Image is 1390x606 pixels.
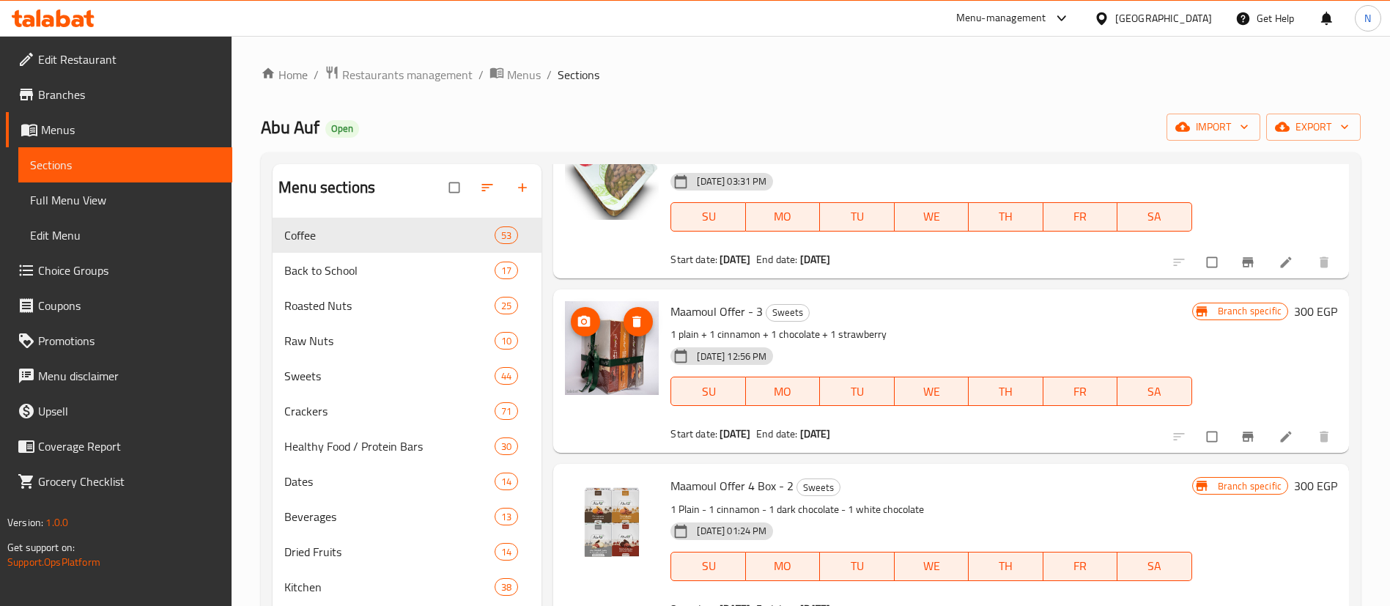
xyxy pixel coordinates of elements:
[1043,202,1118,232] button: FR
[547,66,552,84] li: /
[284,367,495,385] div: Sweets
[800,424,831,443] b: [DATE]
[495,543,518,561] div: items
[1294,476,1337,496] h6: 300 EGP
[1278,118,1349,136] span: export
[325,122,359,135] span: Open
[1279,255,1296,270] a: Edit menu item
[1043,377,1118,406] button: FR
[1198,423,1229,451] span: Select to update
[1123,381,1186,402] span: SA
[495,440,517,454] span: 30
[670,300,763,322] span: Maamoul Offer - 3
[284,226,495,244] span: Coffee
[6,42,232,77] a: Edit Restaurant
[18,182,232,218] a: Full Menu View
[752,381,815,402] span: MO
[1198,248,1229,276] span: Select to update
[38,437,221,455] span: Coverage Report
[1043,552,1118,581] button: FR
[1167,114,1260,141] button: import
[273,534,541,569] div: Dried Fruits14
[1049,381,1112,402] span: FR
[746,552,821,581] button: MO
[720,250,750,269] b: [DATE]
[18,147,232,182] a: Sections
[495,332,518,350] div: items
[495,367,518,385] div: items
[901,206,964,227] span: WE
[901,555,964,577] span: WE
[969,202,1043,232] button: TH
[284,578,495,596] div: Kitchen
[677,555,739,577] span: SU
[495,334,517,348] span: 10
[797,479,840,496] span: Sweets
[284,543,495,561] div: Dried Fruits
[45,513,68,532] span: 1.0.0
[325,120,359,138] div: Open
[975,206,1038,227] span: TH
[670,250,717,269] span: Start date:
[284,437,495,455] span: Healthy Food / Protein Bars
[30,191,221,209] span: Full Menu View
[1232,246,1267,278] button: Branch-specific-item
[895,377,969,406] button: WE
[826,381,889,402] span: TU
[30,226,221,244] span: Edit Menu
[495,297,518,314] div: items
[746,377,821,406] button: MO
[284,402,495,420] span: Crackers
[495,510,517,524] span: 13
[1049,555,1112,577] span: FR
[495,578,518,596] div: items
[495,369,517,383] span: 44
[314,66,319,84] li: /
[1212,479,1287,493] span: Branch specific
[495,264,517,278] span: 17
[284,473,495,490] span: Dates
[273,288,541,323] div: Roasted Nuts25
[1364,10,1371,26] span: N
[325,65,473,84] a: Restaurants management
[670,424,717,443] span: Start date:
[1117,202,1192,232] button: SA
[565,301,659,395] img: Maamoul Offer - 3
[691,524,772,538] span: [DATE] 01:24 PM
[1212,304,1287,318] span: Branch specific
[746,202,821,232] button: MO
[1049,206,1112,227] span: FR
[495,299,517,313] span: 25
[826,206,889,227] span: TU
[273,253,541,288] div: Back to School17
[284,332,495,350] span: Raw Nuts
[766,304,810,322] div: Sweets
[670,475,794,497] span: Maamoul Offer 4 Box - 2
[756,424,797,443] span: End date:
[273,323,541,358] div: Raw Nuts10
[495,229,517,243] span: 53
[284,508,495,525] span: Beverages
[1308,421,1343,453] button: delete
[752,555,815,577] span: MO
[507,66,541,84] span: Menus
[284,297,495,314] div: Roasted Nuts
[273,569,541,605] div: Kitchen38
[975,555,1038,577] span: TH
[18,218,232,253] a: Edit Menu
[969,552,1043,581] button: TH
[38,402,221,420] span: Upsell
[38,332,221,350] span: Promotions
[471,171,506,204] span: Sort sections
[565,126,659,220] img: Roasted Salted Almonds 275 Gm Offer
[273,358,541,393] div: Sweets44
[820,202,895,232] button: TU
[691,174,772,188] span: [DATE] 03:31 PM
[273,464,541,499] div: Dates14
[38,473,221,490] span: Grocery Checklist
[38,367,221,385] span: Menu disclaimer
